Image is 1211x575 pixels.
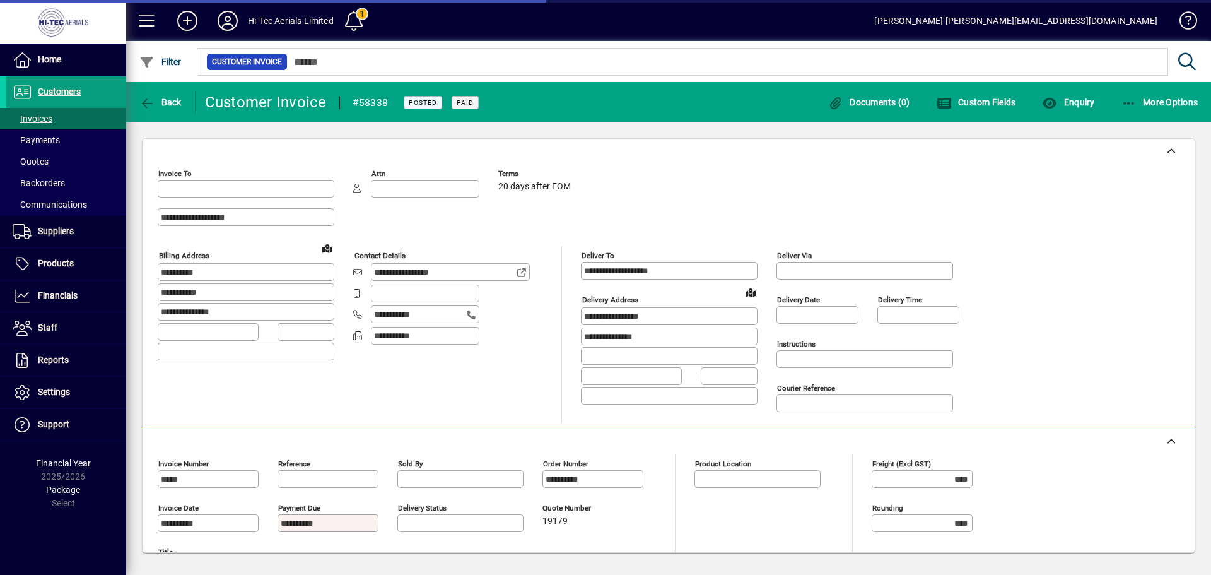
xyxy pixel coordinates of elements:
[136,91,185,114] button: Back
[695,459,751,468] mat-label: Product location
[371,169,385,178] mat-label: Attn
[38,387,70,397] span: Settings
[6,216,126,247] a: Suppliers
[139,57,182,67] span: Filter
[1118,91,1202,114] button: More Options
[13,114,52,124] span: Invoices
[158,459,209,468] mat-label: Invoice number
[933,91,1019,114] button: Custom Fields
[38,258,74,268] span: Products
[409,98,437,107] span: Posted
[6,280,126,312] a: Financials
[38,419,69,429] span: Support
[777,340,816,348] mat-label: Instructions
[6,312,126,344] a: Staff
[872,459,931,468] mat-label: Freight (excl GST)
[13,199,87,210] span: Communications
[777,251,812,260] mat-label: Deliver via
[6,194,126,215] a: Communications
[498,170,574,178] span: Terms
[1121,97,1198,107] span: More Options
[212,56,282,68] span: Customer Invoice
[167,9,208,32] button: Add
[543,459,588,468] mat-label: Order number
[1170,3,1195,44] a: Knowledge Base
[828,97,910,107] span: Documents (0)
[777,295,820,304] mat-label: Delivery date
[208,9,248,32] button: Profile
[38,86,81,97] span: Customers
[317,238,337,258] a: View on map
[457,98,474,107] span: Paid
[1039,91,1097,114] button: Enquiry
[6,377,126,408] a: Settings
[498,182,571,192] span: 20 days after EOM
[740,282,761,302] a: View on map
[248,11,334,31] div: Hi-Tec Aerials Limited
[6,129,126,151] a: Payments
[38,355,69,365] span: Reports
[136,50,185,73] button: Filter
[1042,97,1094,107] span: Enquiry
[542,516,568,526] span: 19179
[398,459,423,468] mat-label: Sold by
[872,504,903,513] mat-label: Rounding
[38,323,57,333] span: Staff
[582,251,614,260] mat-label: Deliver To
[158,169,192,178] mat-label: Invoice To
[6,248,126,280] a: Products
[6,108,126,129] a: Invoices
[398,504,447,513] mat-label: Delivery status
[278,459,310,468] mat-label: Reference
[353,93,389,113] div: #58338
[937,97,1016,107] span: Custom Fields
[205,92,327,112] div: Customer Invoice
[825,91,913,114] button: Documents (0)
[126,91,196,114] app-page-header-button: Back
[542,504,618,513] span: Quote number
[158,548,173,557] mat-label: Title
[13,178,65,188] span: Backorders
[36,458,91,468] span: Financial Year
[6,172,126,194] a: Backorders
[158,504,199,513] mat-label: Invoice date
[878,295,922,304] mat-label: Delivery time
[874,11,1157,31] div: [PERSON_NAME] [PERSON_NAME][EMAIL_ADDRESS][DOMAIN_NAME]
[6,345,126,376] a: Reports
[46,485,80,495] span: Package
[6,409,126,441] a: Support
[278,504,320,513] mat-label: Payment due
[139,97,182,107] span: Back
[13,157,49,167] span: Quotes
[6,151,126,172] a: Quotes
[38,226,74,236] span: Suppliers
[38,54,61,64] span: Home
[13,135,60,145] span: Payments
[38,290,78,300] span: Financials
[777,384,835,393] mat-label: Courier Reference
[6,44,126,76] a: Home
